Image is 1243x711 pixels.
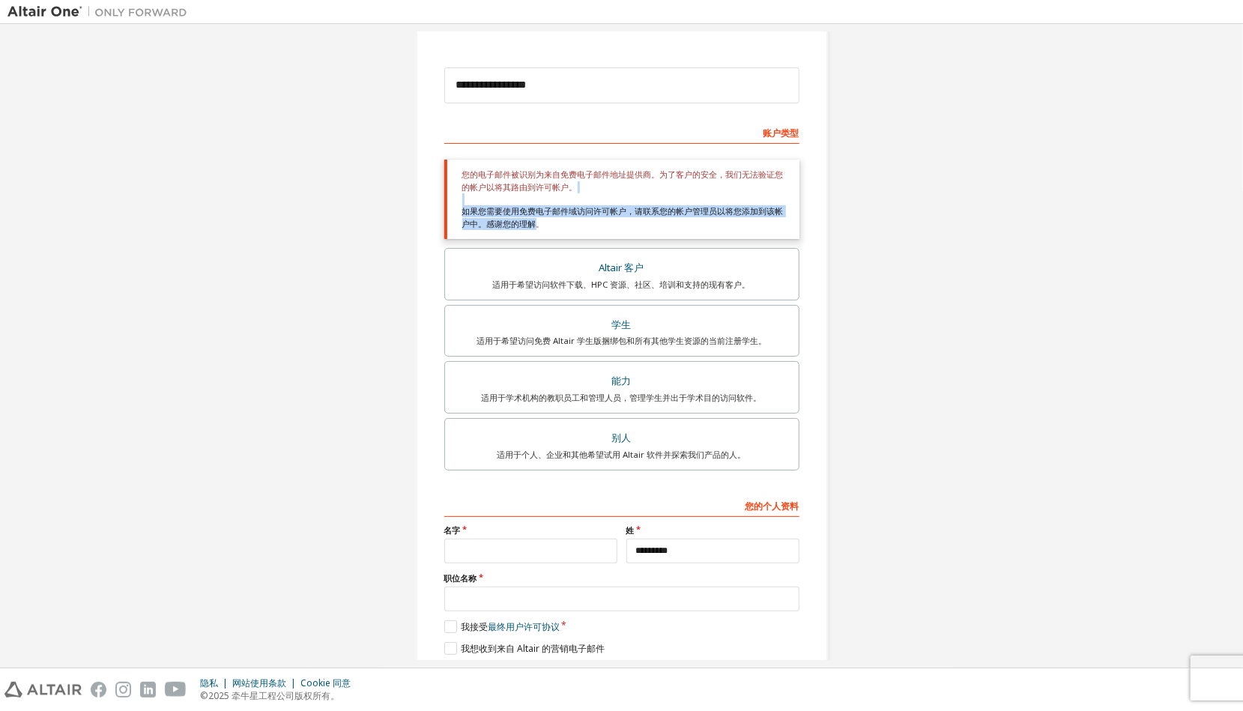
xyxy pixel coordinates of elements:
[444,120,799,144] div: 账户类型
[454,279,790,291] div: 适用于希望访问软件下载、HPC 资源、社区、培训和支持的现有客户。
[165,682,187,698] img: youtube.svg
[626,524,799,536] label: 姓
[454,315,790,336] div: 学生
[4,682,82,698] img: altair_logo.svg
[208,689,339,702] font: 2025 牵牛星工程公司版权所有。
[454,449,790,461] div: 适用于个人、企业和其他希望试用 Altair 软件并探索我们产品的人。
[444,160,799,238] div: 您的电子邮件被识别为来自免费电子邮件地址提供商。为了客户的安全，我们无法验证您的帐户以将其路由到许可帐户。 如果您需要使用免费电子邮件域访问许可帐户，请联系您的帐户管理员以将您添加到该帐户中。感...
[454,258,790,279] div: Altair 客户
[454,335,790,347] div: 适用于希望访问免费 Altair 学生版捆绑包和所有其他学生资源的当前注册学生。
[454,428,790,449] div: 别人
[300,677,360,689] div: Cookie 同意
[232,677,300,689] div: 网站使用条款
[444,493,799,517] div: 您的个人资料
[115,682,131,698] img: instagram.svg
[454,392,790,404] div: 适用于学术机构的教职员工和管理人员，管理学生并出于学术目的访问软件。
[454,371,790,392] div: 能力
[444,620,560,633] label: 我接受
[444,642,605,655] label: 我想收到来自 Altair 的营销电子邮件
[91,682,106,698] img: facebook.svg
[200,689,360,702] p: ©
[488,620,560,633] a: 最终用户许可协议
[140,682,156,698] img: linkedin.svg
[200,677,232,689] div: 隐私
[444,572,799,584] label: 职位名称
[444,524,617,536] label: 名字
[7,4,195,19] img: 牵牛星一号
